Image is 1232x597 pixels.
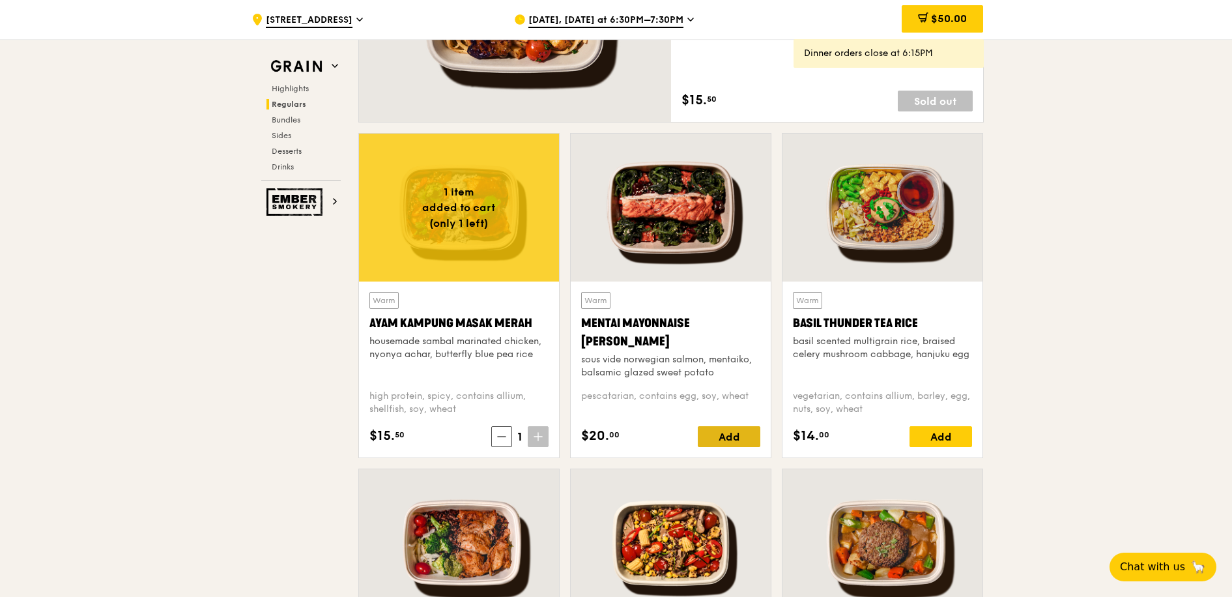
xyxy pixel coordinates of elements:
div: vegetarian, contains allium, barley, egg, nuts, soy, wheat [793,390,972,416]
div: Basil Thunder Tea Rice [793,314,972,332]
button: Chat with us🦙 [1110,553,1216,581]
div: sous vide norwegian salmon, mentaiko, balsamic glazed sweet potato [581,353,760,379]
div: Warm [793,292,822,309]
span: $14. [793,426,819,446]
span: 50 [707,94,717,104]
div: basil scented multigrain rice, braised celery mushroom cabbage, hanjuku egg [793,335,972,361]
div: Mentai Mayonnaise [PERSON_NAME] [581,314,760,351]
span: 00 [609,430,620,440]
span: 50 [395,430,405,440]
div: pescatarian, contains egg, soy, wheat [581,390,760,416]
span: Regulars [272,100,306,109]
span: Drinks [272,162,294,171]
div: Add [698,426,760,447]
span: $15. [681,91,707,110]
span: [STREET_ADDRESS] [266,14,352,28]
div: housemade sambal marinated chicken, nyonya achar, butterfly blue pea rice [369,335,549,361]
div: Dinner orders close at 6:15PM [804,47,973,60]
div: Add [910,426,972,447]
img: Grain web logo [266,55,326,78]
span: [DATE], [DATE] at 6:30PM–7:30PM [528,14,683,28]
div: Warm [581,292,610,309]
span: Bundles [272,115,300,124]
img: Ember Smokery web logo [266,188,326,216]
div: Sold out [898,91,973,111]
div: high protein, spicy, contains allium, shellfish, soy, wheat [369,390,549,416]
span: Chat with us [1120,559,1185,575]
span: 00 [819,430,829,440]
div: Ayam Kampung Masak Merah [369,314,549,332]
span: $15. [369,426,395,446]
div: Warm [369,292,399,309]
span: $50.00 [931,12,967,25]
span: 🦙 [1190,559,1206,575]
span: $20. [581,426,609,446]
span: Sides [272,131,291,140]
span: 1 [512,428,528,446]
span: Highlights [272,84,309,93]
span: Desserts [272,147,302,156]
